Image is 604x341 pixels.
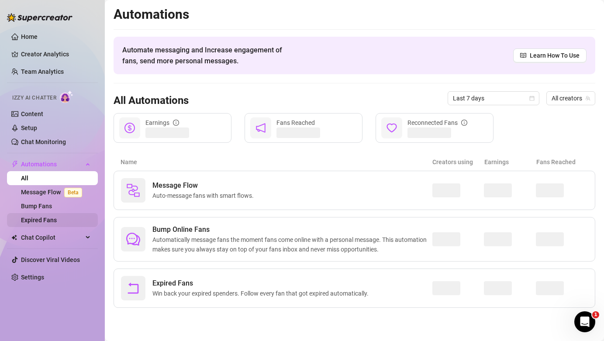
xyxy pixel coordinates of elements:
[21,157,83,171] span: Automations
[585,96,590,101] span: team
[461,120,467,126] span: info-circle
[64,188,82,197] span: Beta
[276,119,315,126] span: Fans Reached
[484,157,536,167] article: Earnings
[530,51,580,60] span: Learn How To Use
[21,203,52,210] a: Bump Fans
[21,256,80,263] a: Discover Viral Videos
[121,157,432,167] article: Name
[12,94,56,102] span: Izzy AI Chatter
[520,52,526,59] span: read
[21,124,37,131] a: Setup
[7,13,72,22] img: logo-BBDzfeDw.svg
[21,231,83,245] span: Chat Copilot
[60,90,73,103] img: AI Chatter
[529,96,535,101] span: calendar
[114,6,595,23] h2: Automations
[173,120,179,126] span: info-circle
[152,289,372,298] span: Win back your expired spenders. Follow every fan that got expired automatically.
[152,191,257,200] span: Auto-message fans with smart flows.
[255,123,266,133] span: notification
[453,92,534,105] span: Last 7 days
[152,235,432,254] span: Automatically message fans the moment fans come online with a personal message. This automation m...
[114,94,189,108] h3: All Automations
[152,180,257,191] span: Message Flow
[21,33,38,40] a: Home
[552,92,590,105] span: All creators
[21,138,66,145] a: Chat Monitoring
[592,311,599,318] span: 1
[21,189,86,196] a: Message FlowBeta
[152,278,372,289] span: Expired Fans
[124,123,135,133] span: dollar
[513,48,587,62] a: Learn How To Use
[536,157,588,167] article: Fans Reached
[21,68,64,75] a: Team Analytics
[387,123,397,133] span: heart
[21,217,57,224] a: Expired Fans
[21,110,43,117] a: Content
[122,45,290,66] span: Automate messaging and Increase engagement of fans, send more personal messages.
[145,118,179,127] div: Earnings
[126,232,140,246] span: comment
[407,118,467,127] div: Reconnected Fans
[11,161,18,168] span: thunderbolt
[432,157,484,167] article: Creators using
[152,224,432,235] span: Bump Online Fans
[21,175,28,182] a: All
[126,281,140,295] span: rollback
[126,183,140,197] img: svg%3e
[21,274,44,281] a: Settings
[11,234,17,241] img: Chat Copilot
[21,47,91,61] a: Creator Analytics
[574,311,595,332] iframe: Intercom live chat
